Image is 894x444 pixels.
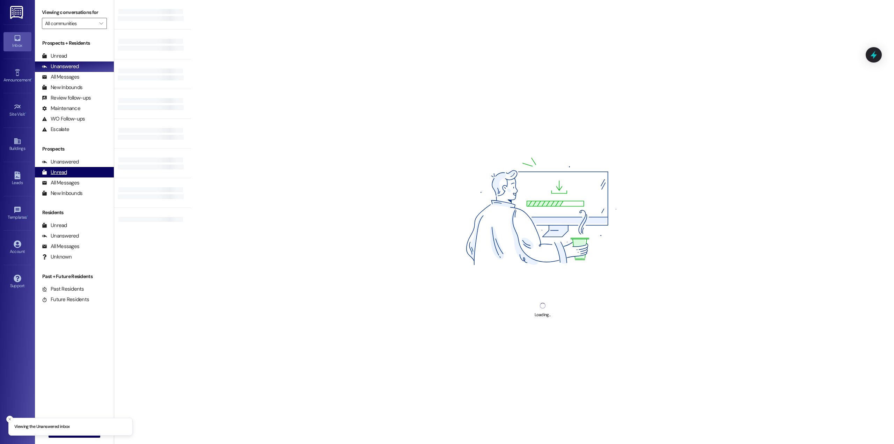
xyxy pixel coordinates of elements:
[42,126,69,133] div: Escalate
[42,115,85,123] div: WO Follow-ups
[3,272,31,291] a: Support
[42,222,67,229] div: Unread
[10,6,24,19] img: ResiDesk Logo
[42,73,79,81] div: All Messages
[99,21,103,26] i: 
[42,52,67,60] div: Unread
[42,232,79,240] div: Unanswered
[35,145,114,153] div: Prospects
[6,416,13,423] button: Close toast
[31,77,32,81] span: •
[42,190,82,197] div: New Inbounds
[42,285,84,293] div: Past Residents
[3,169,31,188] a: Leads
[3,101,31,120] a: Site Visit •
[3,32,31,51] a: Inbox
[45,18,96,29] input: All communities
[3,238,31,257] a: Account
[14,424,70,430] p: Viewing the Unanswered inbox
[35,209,114,216] div: Residents
[42,84,82,91] div: New Inbounds
[42,7,107,18] label: Viewing conversations for
[42,253,72,261] div: Unknown
[35,39,114,47] div: Prospects + Residents
[535,311,550,319] div: Loading...
[42,243,79,250] div: All Messages
[27,214,28,219] span: •
[42,158,79,166] div: Unanswered
[25,111,26,116] span: •
[3,135,31,154] a: Buildings
[42,63,79,70] div: Unanswered
[42,169,67,176] div: Unread
[42,94,91,102] div: Review follow-ups
[42,105,80,112] div: Maintenance
[3,204,31,223] a: Templates •
[42,296,89,303] div: Future Residents
[42,179,79,187] div: All Messages
[35,273,114,280] div: Past + Future Residents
